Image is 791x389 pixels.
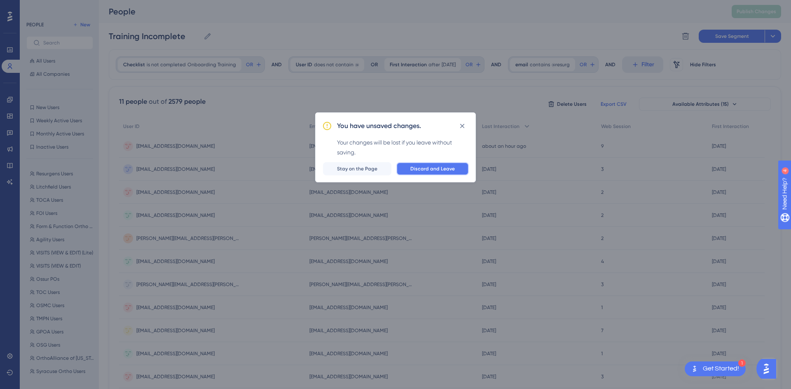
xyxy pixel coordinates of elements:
div: Your changes will be lost if you leave without saving. [337,137,469,157]
div: 4 [57,4,60,11]
span: Stay on the Page [337,165,377,172]
div: Get Started! [703,364,739,373]
h2: You have unsaved changes. [337,121,421,131]
span: Need Help? [19,2,51,12]
div: Open Get Started! checklist, remaining modules: 1 [685,361,746,376]
span: Discard and Leave [410,165,455,172]
img: launcher-image-alternative-text [690,364,700,374]
div: 1 [738,359,746,367]
iframe: UserGuiding AI Assistant Launcher [756,356,781,381]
